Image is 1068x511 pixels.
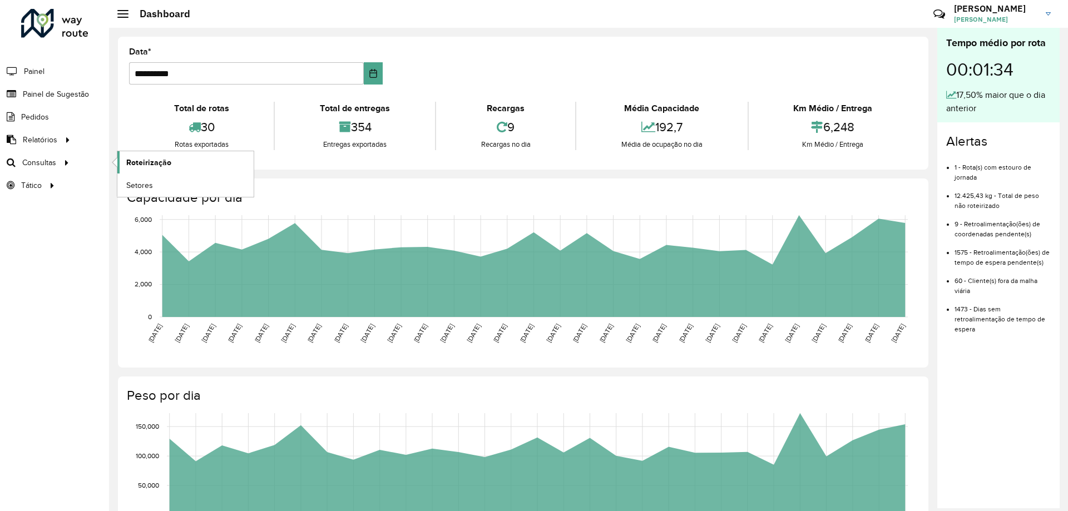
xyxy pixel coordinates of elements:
[955,211,1051,239] li: 9 - Retroalimentação(ões) de coordenadas pendente(s)
[439,139,572,150] div: Recargas no dia
[132,139,271,150] div: Rotas exportadas
[439,323,455,344] text: [DATE]
[751,102,914,115] div: Km Médio / Entrega
[135,216,152,223] text: 6,000
[136,423,159,430] text: 150,000
[927,2,951,26] a: Contato Rápido
[359,323,375,344] text: [DATE]
[278,139,432,150] div: Entregas exportadas
[280,323,296,344] text: [DATE]
[148,313,152,320] text: 0
[24,66,44,77] span: Painel
[278,115,432,139] div: 354
[731,323,747,344] text: [DATE]
[117,174,254,196] a: Setores
[128,8,190,20] h2: Dashboard
[704,323,720,344] text: [DATE]
[890,323,906,344] text: [DATE]
[954,14,1037,24] span: [PERSON_NAME]
[138,482,159,489] text: 50,000
[23,134,57,146] span: Relatórios
[571,323,587,344] text: [DATE]
[135,281,152,288] text: 2,000
[333,323,349,344] text: [DATE]
[412,323,428,344] text: [DATE]
[147,323,163,344] text: [DATE]
[579,115,744,139] div: 192,7
[439,115,572,139] div: 9
[126,180,153,191] span: Setores
[518,323,535,344] text: [DATE]
[757,323,773,344] text: [DATE]
[955,154,1051,182] li: 1 - Rota(s) com estouro de jornada
[135,248,152,255] text: 4,000
[466,323,482,344] text: [DATE]
[784,323,800,344] text: [DATE]
[625,323,641,344] text: [DATE]
[955,239,1051,267] li: 1575 - Retroalimentação(ões) de tempo de espera pendente(s)
[492,323,508,344] text: [DATE]
[651,323,667,344] text: [DATE]
[253,323,269,344] text: [DATE]
[954,3,1037,14] h3: [PERSON_NAME]
[385,323,402,344] text: [DATE]
[837,323,853,344] text: [DATE]
[226,323,243,344] text: [DATE]
[174,323,190,344] text: [DATE]
[579,102,744,115] div: Média Capacidade
[955,267,1051,296] li: 60 - Cliente(s) fora da malha viária
[678,323,694,344] text: [DATE]
[117,151,254,173] a: Roteirização
[598,323,614,344] text: [DATE]
[579,139,744,150] div: Média de ocupação no dia
[129,45,151,58] label: Data
[22,157,56,168] span: Consultas
[946,51,1051,88] div: 00:01:34
[306,323,322,344] text: [DATE]
[955,296,1051,334] li: 1473 - Dias sem retroalimentação de tempo de espera
[136,452,159,459] text: 100,000
[21,180,42,191] span: Tático
[439,102,572,115] div: Recargas
[278,102,432,115] div: Total de entregas
[200,323,216,344] text: [DATE]
[946,88,1051,115] div: 17,50% maior que o dia anterior
[21,111,49,123] span: Pedidos
[751,139,914,150] div: Km Médio / Entrega
[751,115,914,139] div: 6,248
[127,190,917,206] h4: Capacidade por dia
[126,157,171,168] span: Roteirização
[946,36,1051,51] div: Tempo médio por rota
[946,133,1051,150] h4: Alertas
[955,182,1051,211] li: 12.425,43 kg - Total de peso não roteirizado
[364,62,383,85] button: Choose Date
[23,88,89,100] span: Painel de Sugestão
[132,102,271,115] div: Total de rotas
[863,323,879,344] text: [DATE]
[545,323,561,344] text: [DATE]
[810,323,827,344] text: [DATE]
[132,115,271,139] div: 30
[127,388,917,404] h4: Peso por dia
